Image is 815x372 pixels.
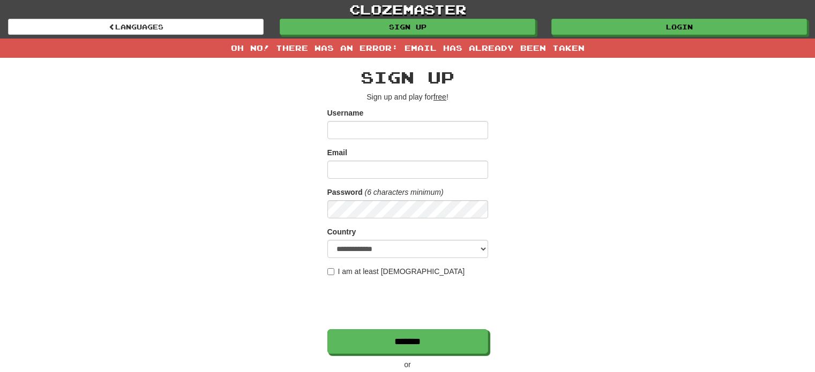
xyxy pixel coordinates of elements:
[327,187,363,198] label: Password
[327,92,488,102] p: Sign up and play for !
[551,19,807,35] a: Login
[433,93,446,101] u: free
[327,226,356,237] label: Country
[327,268,334,275] input: I am at least [DEMOGRAPHIC_DATA]
[327,147,347,158] label: Email
[8,19,264,35] a: Languages
[327,282,490,324] iframe: reCAPTCHA
[365,188,444,196] em: (6 characters minimum)
[327,69,488,86] h2: Sign up
[327,359,488,370] p: or
[280,19,535,35] a: Sign up
[327,266,465,277] label: I am at least [DEMOGRAPHIC_DATA]
[327,108,364,118] label: Username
